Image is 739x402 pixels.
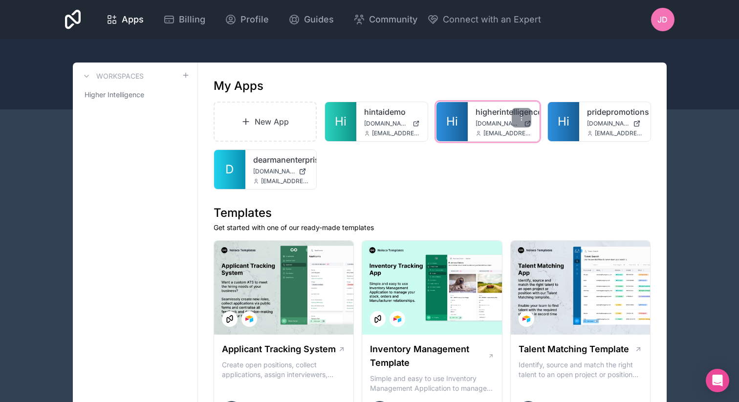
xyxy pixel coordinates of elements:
p: Identify, source and match the right talent to an open project or position with our Talent Matchi... [519,360,643,380]
a: D [214,150,245,189]
span: Guides [304,13,334,26]
a: [DOMAIN_NAME] [253,168,309,175]
span: D [225,162,234,177]
span: Hi [446,114,458,129]
span: Billing [179,13,205,26]
span: Connect with an Expert [443,13,541,26]
a: Community [346,9,425,30]
a: [DOMAIN_NAME] [476,120,531,127]
span: [DOMAIN_NAME] [476,120,520,127]
a: Hi [325,102,356,141]
span: Hi [558,114,569,129]
h1: My Apps [214,78,263,94]
a: New App [214,102,317,142]
a: Workspaces [81,70,144,82]
span: [DOMAIN_NAME] [364,120,409,127]
h1: Applicant Tracking System [222,342,336,356]
button: Connect with an Expert [427,13,541,26]
a: pridepromotions [587,106,643,118]
img: Airtable Logo [393,315,401,323]
img: Airtable Logo [522,315,530,323]
a: [DOMAIN_NAME] [364,120,420,127]
h1: Inventory Management Template [370,342,487,370]
a: Apps [98,9,152,30]
a: dearmanenterpriseleads [253,154,309,166]
span: Hi [335,114,347,129]
span: Higher Intelligence [85,90,144,100]
a: Hi [436,102,468,141]
a: Hi [548,102,579,141]
span: JD [657,14,668,25]
a: Profile [217,9,277,30]
span: [DOMAIN_NAME] [587,120,629,127]
a: Guides [281,9,342,30]
span: [DOMAIN_NAME] [253,168,295,175]
h3: Workspaces [96,71,144,81]
span: Community [369,13,417,26]
div: Open Intercom Messenger [706,369,729,392]
span: Apps [122,13,144,26]
p: Create open positions, collect applications, assign interviewers, centralise candidate feedback a... [222,360,346,380]
a: Billing [155,9,213,30]
img: Airtable Logo [245,315,253,323]
span: [EMAIL_ADDRESS][DOMAIN_NAME] [261,177,309,185]
a: higherintelligencetemplate [476,106,531,118]
h1: Templates [214,205,651,221]
p: Simple and easy to use Inventory Management Application to manage your stock, orders and Manufact... [370,374,494,393]
span: [EMAIL_ADDRESS][DOMAIN_NAME] [372,129,420,137]
h1: Talent Matching Template [519,342,629,356]
a: [DOMAIN_NAME] [587,120,643,127]
a: hintaidemo [364,106,420,118]
span: [EMAIL_ADDRESS][DOMAIN_NAME] [483,129,531,137]
a: Higher Intelligence [81,86,190,104]
span: Profile [240,13,269,26]
span: [EMAIL_ADDRESS][DOMAIN_NAME] [595,129,643,137]
p: Get started with one of our ready-made templates [214,223,651,233]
